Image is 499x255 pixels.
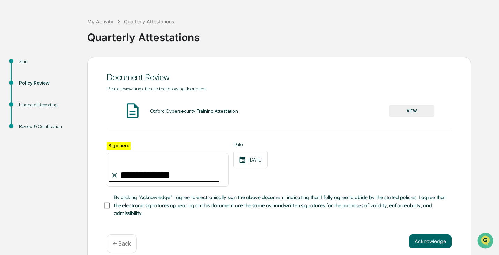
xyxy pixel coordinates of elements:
[114,194,446,217] span: By clicking "Acknowledge" I agree to electronically sign the above document, indicating that I fu...
[51,89,56,94] div: 🗄️
[409,234,452,248] button: Acknowledge
[19,123,76,130] div: Review & Certification
[107,142,131,150] label: Sign here
[124,102,141,119] img: Document Icon
[19,101,76,108] div: Financial Reporting
[233,151,268,168] div: [DATE]
[69,118,84,123] span: Pylon
[58,88,87,95] span: Attestations
[87,18,113,24] div: My Activity
[24,60,88,66] div: We're available if you need us!
[124,18,174,24] div: Quarterly Attestations
[107,86,207,91] span: Please review and attest to the following document.
[87,25,496,44] div: Quarterly Attestations
[14,88,45,95] span: Preclearance
[14,101,44,108] span: Data Lookup
[7,102,13,107] div: 🔎
[477,232,496,251] iframe: Open customer support
[24,53,114,60] div: Start new chat
[19,80,76,87] div: Policy Review
[119,55,127,64] button: Start new chat
[150,108,238,114] div: Oxford Cybersecurity Training Attestation
[107,72,452,82] div: Document Review
[4,85,48,98] a: 🖐️Preclearance
[7,89,13,94] div: 🖐️
[389,105,434,117] button: VIEW
[49,118,84,123] a: Powered byPylon
[4,98,47,111] a: 🔎Data Lookup
[7,53,20,66] img: 1746055101610-c473b297-6a78-478c-a979-82029cc54cd1
[48,85,89,98] a: 🗄️Attestations
[233,142,268,147] label: Date
[7,15,127,26] p: How can we help?
[113,240,131,247] p: ← Back
[19,58,76,65] div: Start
